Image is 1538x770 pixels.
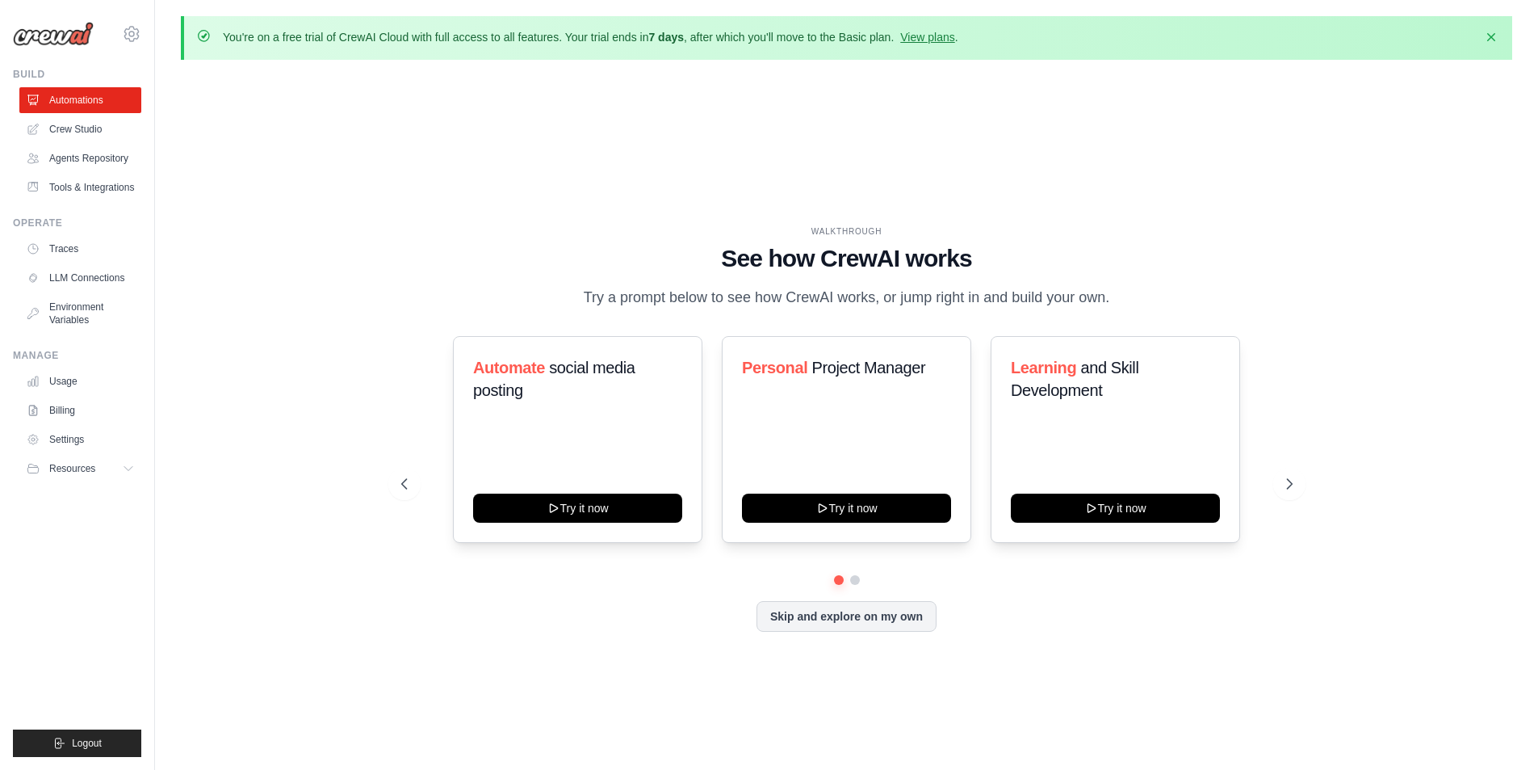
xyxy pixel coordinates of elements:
div: Build [13,68,141,81]
a: Tools & Integrations [19,175,141,200]
button: Try it now [473,494,682,523]
p: Try a prompt below to see how CrewAI works, or jump right in and build your own. [576,286,1118,309]
a: Automations [19,87,141,113]
a: Environment Variables [19,294,141,333]
a: LLM Connections [19,265,141,291]
button: Resources [19,456,141,482]
a: Billing [19,398,141,423]
span: social media posting [473,359,635,399]
span: Learning [1011,359,1076,377]
button: Skip and explore on my own [756,601,937,632]
span: and Skill Development [1011,359,1138,399]
img: Logo [13,22,94,46]
p: You're on a free trial of CrewAI Cloud with full access to all features. Your trial ends in , aft... [223,29,958,45]
a: Traces [19,236,141,262]
span: Personal [742,359,807,377]
div: Manage [13,349,141,362]
span: Resources [49,462,95,475]
a: Usage [19,368,141,394]
span: Logout [72,737,102,750]
a: View plans [900,31,954,44]
div: Operate [13,217,141,229]
button: Logout [13,730,141,757]
a: Settings [19,427,141,452]
span: Project Manager [811,359,925,377]
button: Try it now [742,494,951,523]
span: Automate [473,359,545,377]
a: Crew Studio [19,116,141,142]
div: WALKTHROUGH [401,225,1293,238]
button: Try it now [1011,494,1220,523]
a: Agents Repository [19,145,141,171]
h1: See how CrewAI works [401,244,1293,273]
strong: 7 days [648,31,684,44]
